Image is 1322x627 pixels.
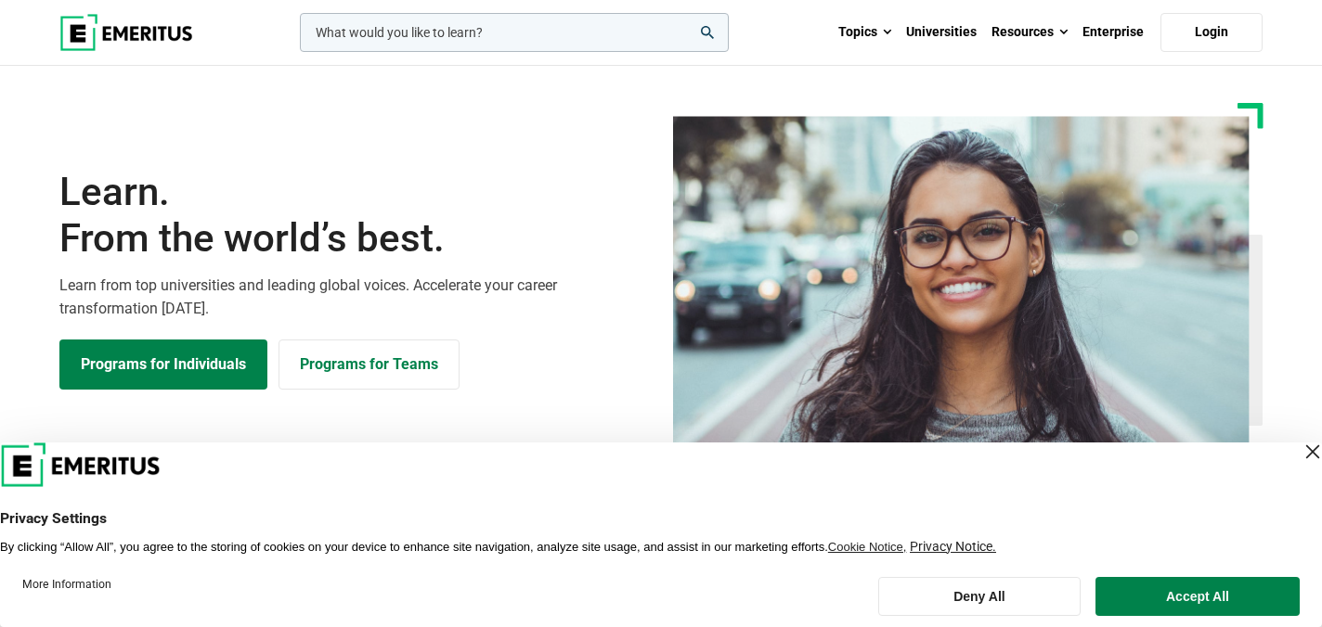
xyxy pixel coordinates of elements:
input: woocommerce-product-search-field-0 [300,13,729,52]
p: Learn from top universities and leading global voices. Accelerate your career transformation [DATE]. [59,274,650,321]
a: Login [1160,13,1263,52]
img: Learn from the world's best [673,116,1250,456]
a: Explore Programs [59,339,267,390]
span: From the world’s best. [59,215,650,262]
h1: Learn. [59,169,650,262]
a: Explore for Business [279,339,460,390]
